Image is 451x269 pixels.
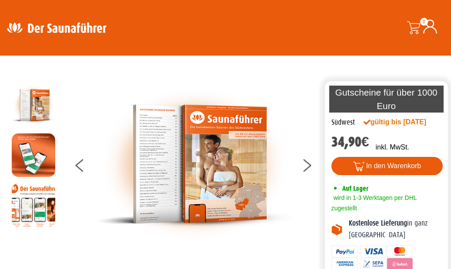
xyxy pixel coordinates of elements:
span: 0 [420,18,428,26]
bdi: 34,90 [331,134,369,150]
span: wird in 1-3 Werktagen per DHL zugestellt [331,194,417,212]
img: der-saunafuehrer-2025-suedwest [12,83,55,127]
p: inkl. MwSt. [375,142,409,153]
p: in ganz [GEOGRAPHIC_DATA] [349,218,441,241]
img: Anleitung7tn [12,183,55,227]
b: Kostenlose Lieferung [349,219,407,227]
p: Gutscheine für über 1000 Euro [329,86,444,113]
span: € [361,134,369,150]
div: gültig bis [DATE] [364,117,432,127]
span: Auf Lager [342,184,368,193]
img: MOCKUP-iPhone_regional [12,133,55,177]
img: der-saunafuehrer-2025-suedwest [97,83,292,245]
div: Südwest [331,117,355,128]
button: In den Warenkorb [331,157,443,175]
